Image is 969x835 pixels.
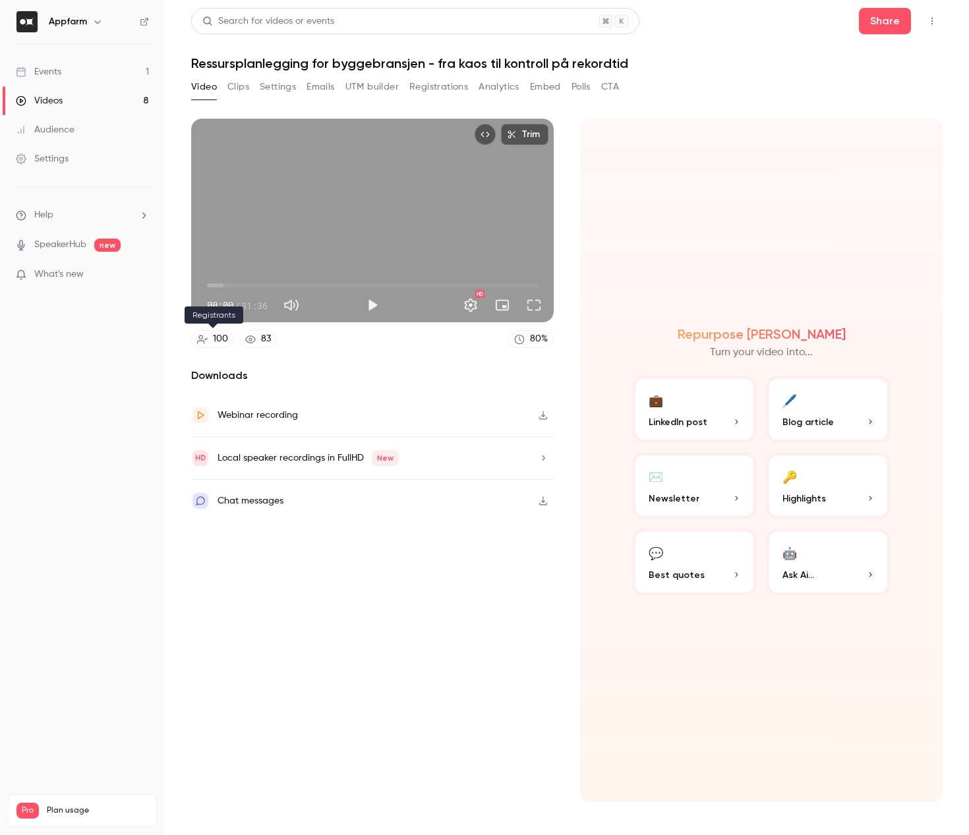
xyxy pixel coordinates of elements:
div: 💬 [649,542,663,563]
img: Appfarm [16,11,38,32]
button: Emails [307,76,334,98]
div: 🔑 [782,466,797,486]
a: 83 [239,330,277,348]
a: 80% [508,330,554,348]
div: 🤖 [782,542,797,563]
span: Pro [16,803,39,819]
span: Newsletter [649,492,699,505]
div: 🖊️ [782,389,797,410]
button: 🤖Ask Ai... [767,529,890,595]
button: Settings [260,76,296,98]
span: Help [34,208,53,222]
button: 💼LinkedIn post [633,376,756,442]
div: Events [16,65,61,78]
div: Videos [16,94,63,107]
button: Analytics [479,76,519,98]
div: Webinar recording [218,407,298,423]
div: ✉️ [649,466,663,486]
span: Highlights [782,492,826,505]
span: Blog article [782,415,834,429]
div: 💼 [649,389,663,410]
span: What's new [34,268,84,281]
button: Polls [572,76,591,98]
button: 💬Best quotes [633,529,756,595]
span: Ask Ai... [782,568,814,582]
button: UTM builder [345,76,399,98]
h2: Downloads [191,368,554,384]
a: 100 [191,330,234,348]
button: Mute [278,292,305,318]
span: LinkedIn post [649,415,707,429]
button: ✉️Newsletter [633,453,756,519]
div: 00:00 [207,299,268,312]
div: Chat messages [218,493,283,509]
button: Turn on miniplayer [489,292,515,318]
button: Trim [501,124,548,145]
span: / [235,299,240,312]
button: Embed [530,76,561,98]
span: New [372,450,399,466]
button: Play [359,292,386,318]
button: Full screen [521,292,547,318]
div: 100 [213,332,228,346]
div: 80 % [530,332,548,346]
button: Registrations [409,76,468,98]
button: Share [859,8,911,34]
div: HD [475,290,484,298]
button: 🖊️Blog article [767,376,890,442]
button: Video [191,76,217,98]
span: Best quotes [649,568,705,582]
p: Turn your video into... [710,345,813,360]
button: Settings [457,292,484,318]
button: 🔑Highlights [767,453,890,519]
button: CTA [601,76,619,98]
span: new [94,239,121,252]
iframe: Noticeable Trigger [133,269,149,281]
div: Search for videos or events [202,14,334,28]
button: Embed video [475,124,496,145]
span: Plan usage [47,805,148,816]
button: Top Bar Actions [922,11,943,32]
button: Clips [227,76,249,98]
div: Audience [16,123,74,136]
div: Local speaker recordings in FullHD [218,450,399,466]
div: Settings [16,152,69,165]
h1: Ressursplanlegging for byggebransjen - fra kaos til kontroll på rekordtid [191,55,943,71]
h2: Repurpose [PERSON_NAME] [678,326,846,342]
div: 83 [261,332,271,346]
span: 31:36 [241,299,268,312]
h6: Appfarm [49,15,87,28]
span: 00:00 [207,299,233,312]
li: help-dropdown-opener [16,208,149,222]
a: SpeakerHub [34,238,86,252]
